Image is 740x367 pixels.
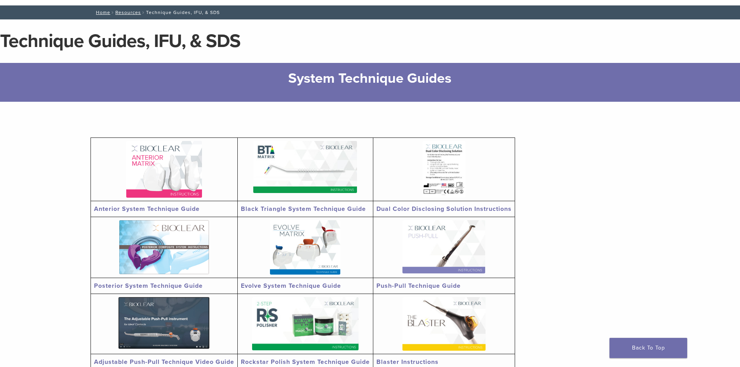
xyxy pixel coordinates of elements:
[94,205,200,213] a: Anterior System Technique Guide
[115,10,141,15] a: Resources
[129,69,611,88] h2: System Technique Guides
[241,205,366,213] a: Black Triangle System Technique Guide
[241,358,370,366] a: Rockstar Polish System Technique Guide
[609,338,687,358] a: Back To Top
[94,358,234,366] a: Adjustable Push-Pull Technique Video Guide
[110,10,115,14] span: /
[94,282,203,290] a: Posterior System Technique Guide
[94,10,110,15] a: Home
[376,282,461,290] a: Push-Pull Technique Guide
[376,358,439,366] a: Blaster Instructions
[241,282,341,290] a: Evolve System Technique Guide
[91,5,650,19] nav: Technique Guides, IFU, & SDS
[376,205,512,213] a: Dual Color Disclosing Solution Instructions
[141,10,146,14] span: /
